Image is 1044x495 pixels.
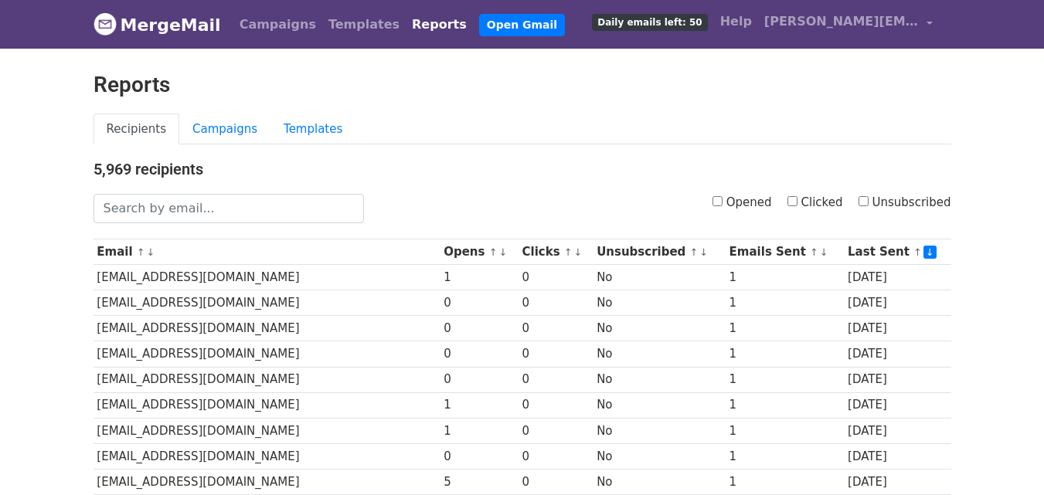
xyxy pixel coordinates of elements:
td: 1 [440,418,518,443]
a: Recipients [94,114,180,145]
label: Opened [712,194,772,212]
td: 0 [519,418,593,443]
a: ↓ [699,246,708,258]
td: 0 [519,341,593,367]
label: Clicked [787,194,843,212]
td: [DATE] [844,341,950,367]
a: ↑ [810,246,818,258]
td: [EMAIL_ADDRESS][DOMAIN_NAME] [94,316,440,341]
a: Help [714,6,758,37]
td: 1 [726,290,844,316]
label: Unsubscribed [859,194,951,212]
td: 1 [726,418,844,443]
a: Templates [322,9,406,40]
a: Reports [406,9,473,40]
td: 0 [519,316,593,341]
a: ↓ [923,246,937,259]
th: Clicks [519,239,593,265]
a: ↓ [574,246,583,258]
a: Templates [270,114,355,145]
td: 1 [726,367,844,392]
td: 0 [440,367,518,392]
td: 5 [440,469,518,494]
td: 1 [440,265,518,290]
td: 0 [440,341,518,367]
td: [DATE] [844,469,950,494]
td: 1 [726,341,844,367]
input: Opened [712,196,723,206]
a: Open Gmail [479,14,565,36]
a: [PERSON_NAME][EMAIL_ADDRESS][PERSON_NAME][DOMAIN_NAME] [758,6,939,42]
td: [DATE] [844,418,950,443]
td: No [593,290,725,316]
th: Email [94,239,440,265]
td: 1 [440,392,518,418]
td: 0 [440,290,518,316]
td: [EMAIL_ADDRESS][DOMAIN_NAME] [94,392,440,418]
input: Clicked [787,196,797,206]
td: No [593,316,725,341]
td: [DATE] [844,443,950,469]
td: [DATE] [844,316,950,341]
td: 0 [519,469,593,494]
td: 1 [726,443,844,469]
td: No [593,469,725,494]
td: [DATE] [844,265,950,290]
td: 0 [440,443,518,469]
a: Daily emails left: 50 [586,6,713,37]
td: No [593,392,725,418]
a: ↑ [690,246,699,258]
img: MergeMail logo [94,12,117,36]
span: Daily emails left: 50 [592,14,707,31]
td: [EMAIL_ADDRESS][DOMAIN_NAME] [94,418,440,443]
td: No [593,341,725,367]
td: [EMAIL_ADDRESS][DOMAIN_NAME] [94,290,440,316]
td: 0 [519,265,593,290]
a: ↑ [564,246,573,258]
td: No [593,443,725,469]
h4: 5,969 recipients [94,160,951,178]
td: [DATE] [844,392,950,418]
td: No [593,265,725,290]
a: ↓ [498,246,507,258]
a: ↓ [820,246,828,258]
td: 1 [726,392,844,418]
td: No [593,367,725,392]
input: Unsubscribed [859,196,869,206]
span: [PERSON_NAME][EMAIL_ADDRESS][PERSON_NAME][DOMAIN_NAME] [764,12,919,31]
td: [EMAIL_ADDRESS][DOMAIN_NAME] [94,469,440,494]
input: Search by email... [94,194,364,223]
td: No [593,418,725,443]
a: ↑ [489,246,498,258]
td: [EMAIL_ADDRESS][DOMAIN_NAME] [94,367,440,392]
td: 0 [519,367,593,392]
td: 0 [440,316,518,341]
th: Unsubscribed [593,239,725,265]
td: [EMAIL_ADDRESS][DOMAIN_NAME] [94,341,440,367]
td: [DATE] [844,367,950,392]
a: MergeMail [94,8,221,41]
td: [DATE] [844,290,950,316]
td: [EMAIL_ADDRESS][DOMAIN_NAME] [94,265,440,290]
a: ↑ [137,246,145,258]
th: Emails Sent [726,239,844,265]
th: Opens [440,239,518,265]
td: 1 [726,316,844,341]
td: 0 [519,392,593,418]
td: 1 [726,265,844,290]
td: [EMAIL_ADDRESS][DOMAIN_NAME] [94,443,440,469]
th: Last Sent [844,239,950,265]
h2: Reports [94,72,951,98]
a: ↑ [913,246,922,258]
a: ↓ [147,246,155,258]
a: Campaigns [233,9,322,40]
td: 0 [519,443,593,469]
td: 1 [726,469,844,494]
td: 0 [519,290,593,316]
a: Campaigns [179,114,270,145]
